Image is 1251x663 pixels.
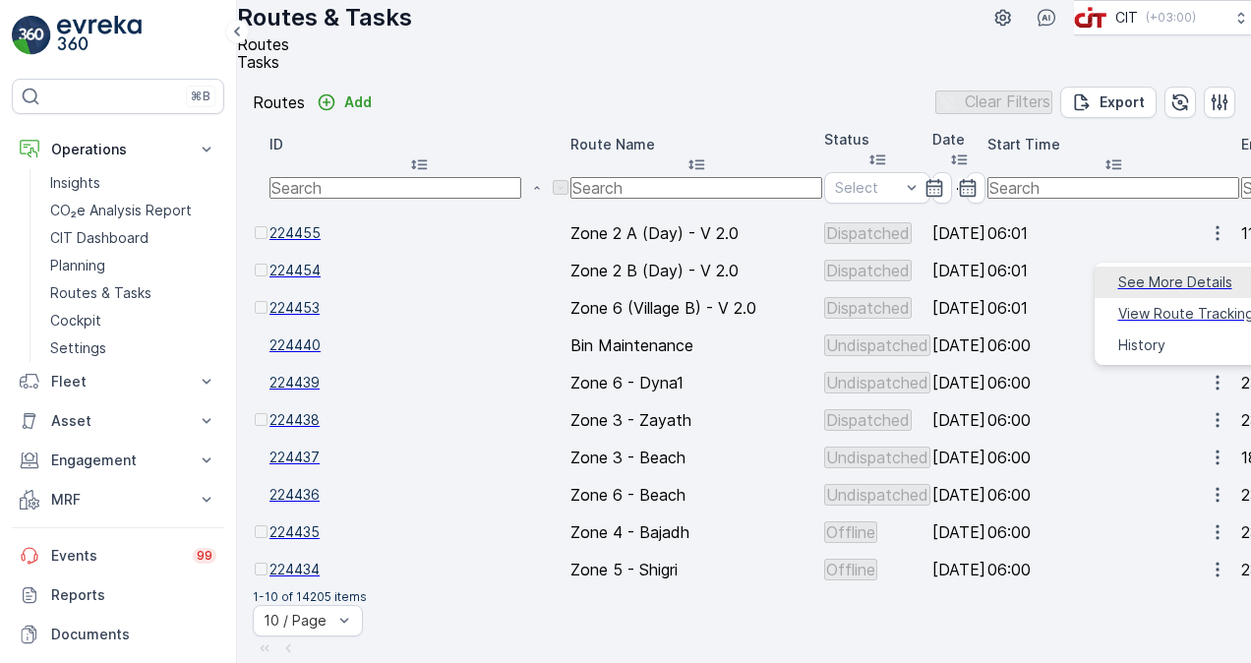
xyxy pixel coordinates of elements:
p: Events [51,546,181,566]
p: Dispatched [826,411,910,429]
p: Documents [51,625,216,644]
p: 06:00 [987,336,1239,354]
button: MRF [12,480,224,519]
button: Operations [12,130,224,169]
td: [DATE] [932,215,985,251]
p: 06:01 [987,224,1239,242]
span: History [1118,335,1165,355]
img: logo_light-DOdMpM7g.png [57,16,142,55]
p: 06:01 [987,262,1239,279]
button: Export [1060,87,1157,118]
input: Search [570,177,822,199]
p: Add [344,92,372,112]
p: Routes & Tasks [237,2,412,33]
p: Undispatched [826,449,928,466]
p: Zone 2 B (Day) - V 2.0 [570,262,822,279]
button: Dispatched [824,409,912,431]
a: 224440 [269,335,568,355]
p: 99 [197,548,212,564]
p: ID [269,135,568,154]
p: Zone 3 - Beach [570,449,822,466]
a: Documents [12,615,224,654]
a: 224435 [269,522,568,542]
a: Reports [12,575,224,615]
span: 224453 [269,298,568,318]
td: [DATE] [932,514,985,550]
p: CO₂e Analysis Report [50,201,192,220]
td: [DATE] [932,328,985,363]
p: Dispatched [826,224,910,242]
p: Date [932,130,985,150]
span: See More Details [1118,272,1232,292]
p: Operations [51,140,185,159]
td: [DATE] [932,552,985,587]
button: Dispatched [824,260,912,281]
span: Routes [237,34,289,54]
p: Zone 4 - Bajadh [570,523,822,541]
td: [DATE] [932,253,985,288]
p: Zone 5 - Shigri [570,561,822,578]
input: dd/mm/yyyy [967,172,986,204]
p: Insights [50,173,100,193]
button: Undispatched [824,447,930,468]
p: 06:00 [987,561,1239,578]
a: Settings [42,334,224,362]
p: Undispatched [826,486,928,504]
a: 224439 [269,373,568,392]
p: Offline [826,561,875,578]
p: 06:00 [987,374,1239,392]
p: MRF [51,490,185,510]
a: CO₂e Analysis Report [42,197,224,224]
a: 224438 [269,410,568,430]
p: Asset [51,411,185,431]
a: 224454 [269,261,568,280]
img: logo [12,16,51,55]
a: Cockpit [42,307,224,334]
span: 224436 [269,485,568,505]
p: Cockpit [50,311,101,331]
p: Clear Filters [965,92,1050,110]
button: Dispatched [824,222,912,244]
a: 224437 [269,448,568,467]
a: Events99 [12,536,224,575]
p: 06:00 [987,486,1239,504]
p: Zone 3 - Zayath [570,411,822,429]
input: dd/mm/yyyy [932,172,952,204]
p: Zone 6 - Dyna1 [570,374,822,392]
p: Undispatched [826,374,928,392]
input: Search [987,177,1239,199]
p: Export [1100,92,1145,112]
button: Asset [12,401,224,441]
p: Start Time [987,135,1239,154]
td: [DATE] [932,477,985,512]
a: 224455 [269,223,568,243]
a: CIT Dashboard [42,224,224,252]
p: Zone 6 (Village B) - V 2.0 [570,299,822,317]
p: ( +03:00 ) [1146,10,1196,26]
p: Undispatched [826,336,928,354]
p: - [956,179,963,197]
p: Bin Maintenance [570,336,822,354]
img: cit-logo_pOk6rL0.png [1074,7,1107,29]
a: Insights [42,169,224,197]
p: Reports [51,585,216,605]
p: Planning [50,256,105,275]
p: Zone 2 A (Day) - V 2.0 [570,224,822,242]
p: Routes [253,93,305,111]
td: [DATE] [932,440,985,475]
button: Offline [824,521,877,543]
td: [DATE] [932,365,985,400]
button: Offline [824,559,877,580]
p: Status [824,130,930,150]
button: Undispatched [824,372,930,393]
p: Routes & Tasks [50,283,151,303]
a: 224434 [269,560,568,579]
p: Dispatched [826,262,910,279]
p: Select [835,178,900,198]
